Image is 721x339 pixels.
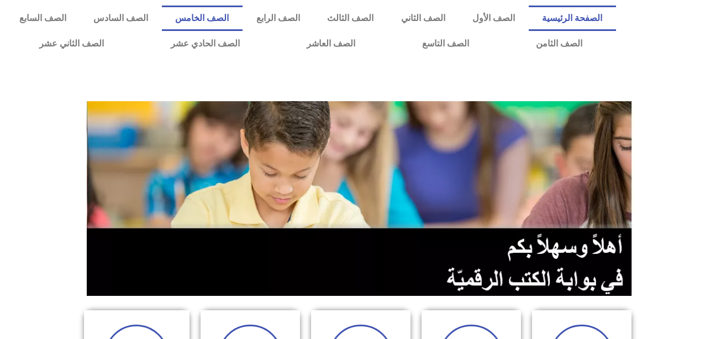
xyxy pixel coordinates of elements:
a: الصفحة الرئيسية [529,6,616,31]
a: الصف الأول [459,6,528,31]
a: الصف الرابع [243,6,313,31]
a: الصف العاشر [273,31,388,56]
a: الصف الثاني عشر [6,31,137,56]
a: الصف التاسع [389,31,503,56]
a: الصف الثامن [503,31,616,56]
a: الصف السابع [6,6,80,31]
a: الصف الخامس [162,6,243,31]
a: الصف الثاني [387,6,459,31]
a: الصف السادس [80,6,161,31]
a: الصف الثالث [314,6,387,31]
a: الصف الحادي عشر [137,31,273,56]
